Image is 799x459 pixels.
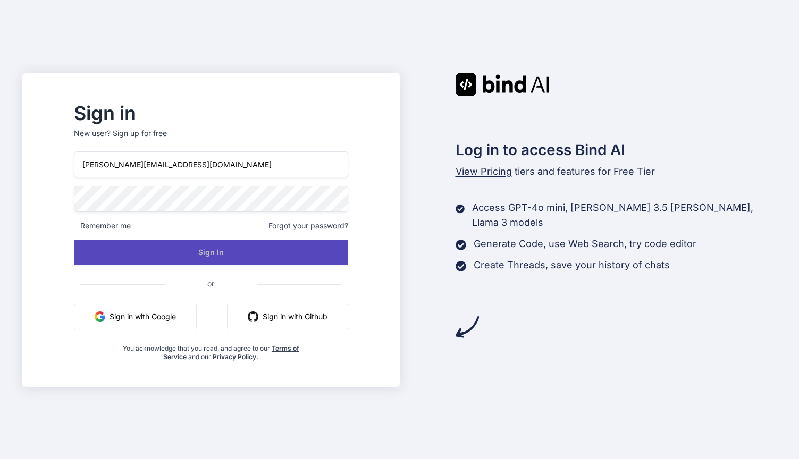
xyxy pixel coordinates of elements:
[74,240,348,265] button: Sign In
[456,315,479,338] img: arrow
[74,105,348,122] h2: Sign in
[74,304,197,329] button: Sign in with Google
[74,151,348,177] input: Login or Email
[120,338,302,361] div: You acknowledge that you read, and agree to our and our
[472,200,777,230] p: Access GPT-4o mini, [PERSON_NAME] 3.5 [PERSON_NAME], Llama 3 models
[213,353,258,361] a: Privacy Policy.
[268,220,348,231] span: Forgot your password?
[74,128,348,151] p: New user?
[95,311,105,322] img: google
[113,128,167,139] div: Sign up for free
[227,304,348,329] button: Sign in with Github
[74,220,131,231] span: Remember me
[248,311,258,322] img: github
[474,236,696,251] p: Generate Code, use Web Search, try code editor
[456,139,777,161] h2: Log in to access Bind AI
[165,270,257,296] span: or
[456,166,512,177] span: View Pricing
[456,73,549,96] img: Bind AI logo
[456,164,777,179] p: tiers and features for Free Tier
[474,258,670,273] p: Create Threads, save your history of chats
[163,344,299,361] a: Terms of Service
